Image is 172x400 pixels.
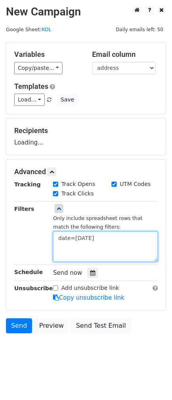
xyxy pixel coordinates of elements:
a: Templates [14,82,48,90]
strong: Filters [14,206,34,212]
h2: New Campaign [6,5,166,19]
span: Send now [53,269,82,276]
small: Only include spreadsheet rows that match the following filters: [53,215,142,230]
a: KOL [42,26,51,32]
a: Copy/paste... [14,62,62,74]
strong: Schedule [14,269,43,275]
h5: Variables [14,50,80,59]
a: Send [6,318,32,333]
h5: Advanced [14,167,158,176]
div: 聊天小组件 [132,362,172,400]
div: Loading... [14,126,158,147]
button: Save [57,94,77,106]
iframe: Chat Widget [132,362,172,400]
a: Preview [34,318,69,333]
label: Track Opens [61,180,95,188]
strong: Unsubscribe [14,285,53,291]
a: Daily emails left: 50 [113,26,166,32]
strong: Tracking [14,181,41,188]
a: Copy unsubscribe link [53,294,124,301]
span: Daily emails left: 50 [113,25,166,34]
a: Load... [14,94,45,106]
small: Google Sheet: [6,26,51,32]
h5: Recipients [14,126,158,135]
label: UTM Codes [120,180,151,188]
label: Track Clicks [61,190,94,198]
label: Add unsubscribe link [61,284,119,292]
a: Send Test Email [71,318,131,333]
h5: Email column [92,50,158,59]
